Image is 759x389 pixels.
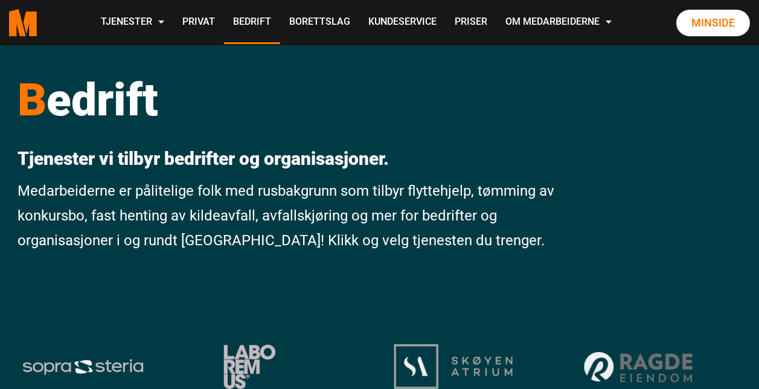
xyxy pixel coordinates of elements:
[18,179,557,252] p: Medarbeiderne er pålitelige folk med rusbakgrunn som tilbyr flyttehjelp, tømming av konkursbo, fa...
[22,358,144,375] img: sopra steria logo
[580,348,699,385] img: ragde okbn97d8gwrerwy0sgwppcyprqy9juuzeksfkgscu8 2
[18,72,557,127] h1: edrift
[18,73,46,126] span: B
[359,1,446,44] a: Kundeservice
[18,148,557,170] p: Tjenester vi tilbyr bedrifter og organisasjoner.
[208,344,292,389] img: Laboremus logo og 1
[92,1,173,44] a: Tjenester
[676,10,750,36] a: Minside
[280,1,359,44] a: Borettslag
[446,1,496,44] a: Priser
[224,1,280,44] a: Bedrift
[496,1,621,44] a: Om Medarbeiderne
[173,1,224,44] a: Privat
[394,344,513,389] img: logo okbnbonwi65nevcbb1i9s8fi7cq4v3pheurk5r3yf4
